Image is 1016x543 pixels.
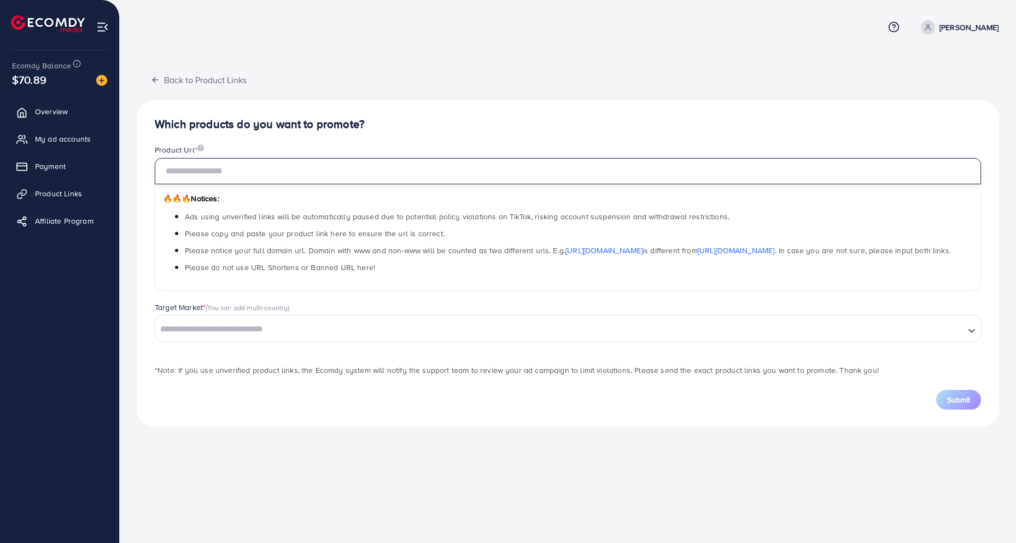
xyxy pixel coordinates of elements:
a: [PERSON_NAME] [916,20,999,34]
span: Product Links [35,188,82,199]
span: My ad accounts [35,133,91,144]
p: [PERSON_NAME] [939,21,999,34]
img: image [96,75,107,86]
div: Search for option [155,315,981,341]
span: (You can add multi-country) [206,302,289,312]
a: Payment [8,155,111,177]
span: Ads using unverified links will be automatically paused due to potential policy violations on Tik... [185,211,729,222]
span: $70.89 [12,72,46,87]
a: My ad accounts [8,128,111,150]
a: Overview [8,101,111,122]
span: 🔥🔥🔥 [163,193,191,204]
a: [URL][DOMAIN_NAME] [698,245,775,256]
label: Target Market [155,302,290,313]
h4: Which products do you want to promote? [155,118,981,131]
span: Ecomdy Balance [12,60,71,71]
a: [URL][DOMAIN_NAME] [565,245,643,256]
span: Please do not use URL Shortens or Banned URL here! [185,262,375,273]
span: Affiliate Program [35,215,94,226]
img: image [197,144,204,151]
p: *Note: If you use unverified product links, the Ecomdy system will notify the support team to rev... [155,364,981,377]
span: Payment [35,161,66,172]
span: Submit [947,394,970,405]
a: Product Links [8,183,111,205]
span: Overview [35,106,68,117]
span: Please copy and paste your product link here to ensure the url is correct. [185,228,445,239]
input: Search for option [156,321,964,338]
img: menu [96,21,109,33]
span: Please notice your full domain url. Domain with www and non-www will be counted as two different ... [185,245,951,256]
iframe: Chat [970,494,1008,535]
button: Back to Product Links [137,68,260,91]
a: Affiliate Program [8,210,111,232]
span: Notices: [163,193,219,204]
img: logo [11,15,85,32]
button: Submit [936,390,981,410]
label: Product Url [155,144,204,155]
